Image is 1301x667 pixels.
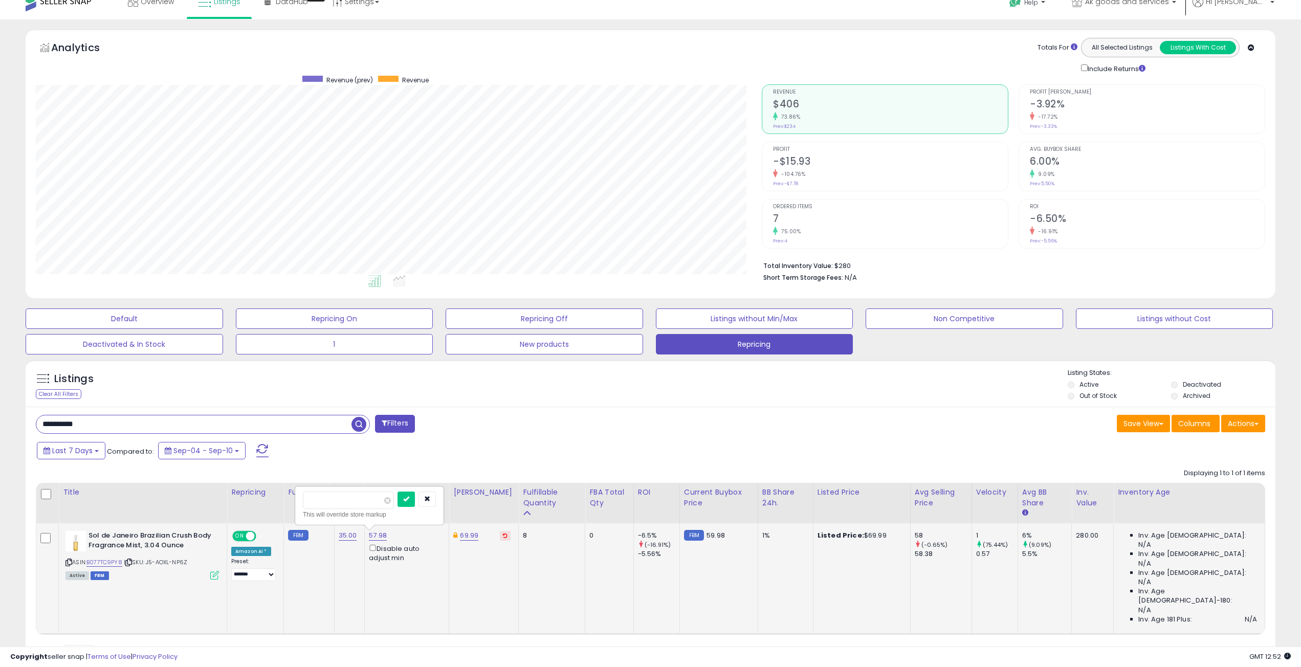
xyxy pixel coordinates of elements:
[369,543,441,563] div: Disable auto adjust min
[63,487,223,498] div: Title
[638,549,679,559] div: -5.56%
[460,530,478,541] a: 69.99
[1030,147,1265,152] span: Avg. Buybox Share
[1118,487,1261,498] div: Inventory Age
[773,213,1008,227] h2: 7
[1183,380,1221,389] label: Deactivated
[1068,368,1275,378] p: Listing States:
[1138,615,1192,624] span: Inv. Age 181 Plus:
[523,531,577,540] div: 8
[89,531,213,552] b: Sol de Janeiro Brazilian Crush Body Fragrance Mist, 3.04 Ounce
[845,273,857,282] span: N/A
[1245,615,1257,624] span: N/A
[36,389,81,399] div: Clear All Filters
[86,558,122,567] a: B077TC9PY8
[231,558,276,581] div: Preset:
[1030,90,1265,95] span: Profit [PERSON_NAME]
[1022,549,1072,559] div: 5.5%
[1138,531,1246,540] span: Inv. Age [DEMOGRAPHIC_DATA]:
[684,530,704,541] small: FBM
[173,446,233,456] span: Sep-04 - Sep-10
[778,113,800,121] small: 73.86%
[1138,577,1151,587] span: N/A
[1029,541,1051,549] small: (9.09%)
[1184,469,1265,478] div: Displaying 1 to 1 of 1 items
[1221,415,1265,432] button: Actions
[158,442,246,459] button: Sep-04 - Sep-10
[1034,113,1058,121] small: -17.72%
[818,530,864,540] b: Listed Price:
[638,487,675,498] div: ROI
[26,308,223,329] button: Default
[369,530,387,541] a: 57.98
[453,487,514,498] div: [PERSON_NAME]
[1030,181,1054,187] small: Prev: 5.50%
[638,531,679,540] div: -6.5%
[763,273,843,282] b: Short Term Storage Fees:
[402,76,429,84] span: Revenue
[65,531,219,579] div: ASIN:
[773,147,1008,152] span: Profit
[124,558,187,566] span: | SKU: J5-AOXL-NP6Z
[589,531,625,540] div: 0
[1138,559,1151,568] span: N/A
[656,334,853,354] button: Repricing
[233,532,246,541] span: ON
[773,90,1008,95] span: Revenue
[1022,531,1072,540] div: 6%
[10,652,178,662] div: seller snap | |
[1030,204,1265,210] span: ROI
[236,308,433,329] button: Repricing On
[1138,587,1257,605] span: Inv. Age [DEMOGRAPHIC_DATA]-180:
[1138,568,1246,577] span: Inv. Age [DEMOGRAPHIC_DATA]:
[326,76,373,84] span: Revenue (prev)
[773,204,1008,210] span: Ordered Items
[54,372,94,386] h5: Listings
[773,181,798,187] small: Prev: -$7.78
[684,487,754,508] div: Current Buybox Price
[1117,415,1170,432] button: Save View
[773,98,1008,112] h2: $406
[91,571,109,580] span: FBM
[915,487,967,508] div: Avg Selling Price
[976,487,1013,498] div: Velocity
[1076,487,1109,508] div: Inv. value
[1030,98,1265,112] h2: -3.92%
[921,541,947,549] small: (-0.65%)
[65,571,89,580] span: All listings currently available for purchase on Amazon
[231,487,279,498] div: Repricing
[339,530,357,541] a: 35.00
[778,170,805,178] small: -104.76%
[763,261,833,270] b: Total Inventory Value:
[1138,606,1151,615] span: N/A
[236,334,433,354] button: 1
[231,547,271,556] div: Amazon AI *
[1076,531,1106,540] div: 280.00
[1249,652,1291,661] span: 2025-09-18 12:52 GMT
[818,487,906,498] div: Listed Price
[1160,41,1236,54] button: Listings With Cost
[656,308,853,329] button: Listings without Min/Max
[375,415,415,433] button: Filters
[1073,62,1158,74] div: Include Returns
[446,334,643,354] button: New products
[1034,170,1055,178] small: 9.09%
[133,652,178,661] a: Privacy Policy
[523,487,581,508] div: Fulfillable Quantity
[1076,308,1273,329] button: Listings without Cost
[1172,415,1220,432] button: Columns
[1138,549,1246,559] span: Inv. Age [DEMOGRAPHIC_DATA]:
[1084,41,1160,54] button: All Selected Listings
[1079,380,1098,389] label: Active
[866,308,1063,329] button: Non Competitive
[589,487,629,508] div: FBA Total Qty
[773,155,1008,169] h2: -$15.93
[1138,540,1151,549] span: N/A
[762,531,805,540] div: 1%
[10,652,48,661] strong: Copyright
[976,549,1018,559] div: 0.57
[1030,213,1265,227] h2: -6.50%
[303,509,436,520] div: This will override store markup
[107,447,154,456] span: Compared to:
[915,549,972,559] div: 58.38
